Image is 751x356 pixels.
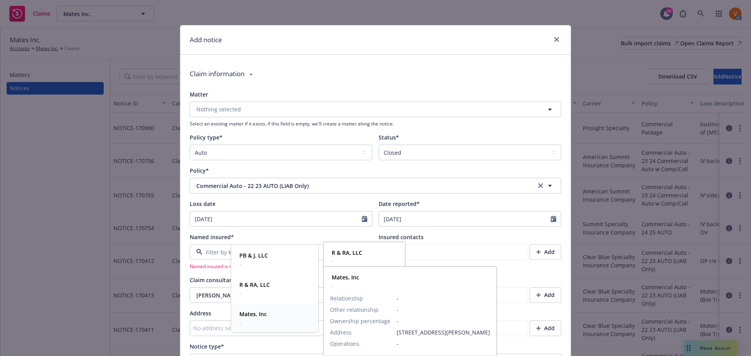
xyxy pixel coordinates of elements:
input: Filter by keyword [203,248,352,256]
span: - [397,340,490,348]
span: - [332,281,359,290]
button: Add [530,244,561,260]
span: Named insured* [190,233,234,241]
span: Ownership percentage [330,317,390,325]
button: Nothing selected [190,102,561,117]
button: Commercial Auto - 22 23 AUTO (LIAB Only)clear selection [190,178,561,193]
span: Nothing selected [196,105,241,113]
span: Date reported* [379,200,420,208]
strong: R & RA, LLC [332,249,362,256]
button: Add [530,320,561,336]
a: close [552,35,561,44]
button: Add [530,287,561,303]
svg: Calendar [551,216,556,222]
strong: Mates, Inc [239,310,267,318]
span: Address [190,309,211,317]
span: - [239,259,268,268]
span: Select an existing matter if it exists, if this field is empty, we'll create a matter along the n... [190,120,561,127]
span: - [397,294,490,302]
span: Claim consultant [190,276,235,284]
span: [STREET_ADDRESS][PERSON_NAME] [397,328,490,336]
span: [PERSON_NAME] [196,291,340,299]
span: Commercial Auto - 22 23 AUTO (LIAB Only) [196,182,510,190]
span: Loss date [190,200,216,208]
div: Add [536,288,555,302]
span: Operations [330,340,359,348]
button: [PERSON_NAME]clear selection [190,287,372,303]
input: MM/DD/YYYY [190,211,362,226]
span: - [397,306,490,314]
div: Add [536,245,555,259]
span: Policy* [190,167,209,174]
div: No address selected [193,324,361,332]
span: Named insured is required [190,263,372,270]
strong: PB & J, LLC [239,252,268,259]
h1: Add notice [190,35,222,45]
span: - [239,318,267,326]
strong: R & RA, LLC [239,281,270,288]
span: Address [330,328,352,336]
div: Claim information [190,63,244,85]
span: Status* [379,134,399,141]
strong: Mates, Inc [332,274,359,281]
span: Other relationship [330,306,379,314]
span: - [239,289,270,297]
span: - [332,257,362,265]
svg: Calendar [362,216,367,222]
span: Insured contacts [379,233,424,241]
span: Matter [190,91,208,98]
input: MM/DD/YYYY [379,211,551,226]
span: Notice type* [190,343,224,350]
a: clear selection [536,181,545,190]
span: Relationship [330,294,363,302]
span: - [397,317,490,325]
button: No address selected [190,320,372,336]
div: Add [536,321,555,336]
div: Claim information [190,63,561,85]
span: Policy type* [190,134,223,141]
